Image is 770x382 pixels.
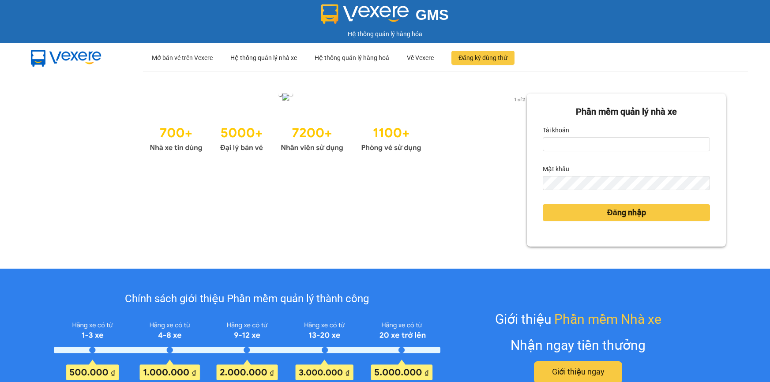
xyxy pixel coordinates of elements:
input: Mật khẩu [543,176,710,190]
span: Đăng ký dùng thử [458,53,507,63]
span: Giới thiệu ngay [552,366,605,378]
div: Về Vexere [407,44,434,72]
label: Tài khoản [543,123,569,137]
div: Giới thiệu [495,309,661,330]
button: Đăng ký dùng thử [451,51,515,65]
div: Mở bán vé trên Vexere [152,44,213,72]
div: Phần mềm quản lý nhà xe [543,105,710,119]
span: Đăng nhập [607,206,646,219]
span: Phần mềm Nhà xe [554,309,661,330]
div: Hệ thống quản lý nhà xe [230,44,297,72]
li: slide item 1 [278,93,282,96]
a: GMS [321,13,449,20]
img: logo 2 [321,4,409,24]
div: Hệ thống quản lý hàng hoá [315,44,389,72]
img: mbUUG5Q.png [22,43,110,72]
img: Statistics.png [150,121,421,154]
button: Đăng nhập [543,204,710,221]
p: 1 of 2 [511,94,527,105]
div: Chính sách giới thiệu Phần mềm quản lý thành công [54,291,440,307]
button: previous slide / item [44,94,56,103]
div: Hệ thống quản lý hàng hóa [2,29,768,39]
button: next slide / item [515,94,527,103]
img: policy-intruduce-detail.png [54,318,440,380]
label: Mật khẩu [543,162,569,176]
input: Tài khoản [543,137,710,151]
span: GMS [416,7,449,23]
div: Nhận ngay tiền thưởng [511,335,646,356]
li: slide item 2 [289,93,293,96]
